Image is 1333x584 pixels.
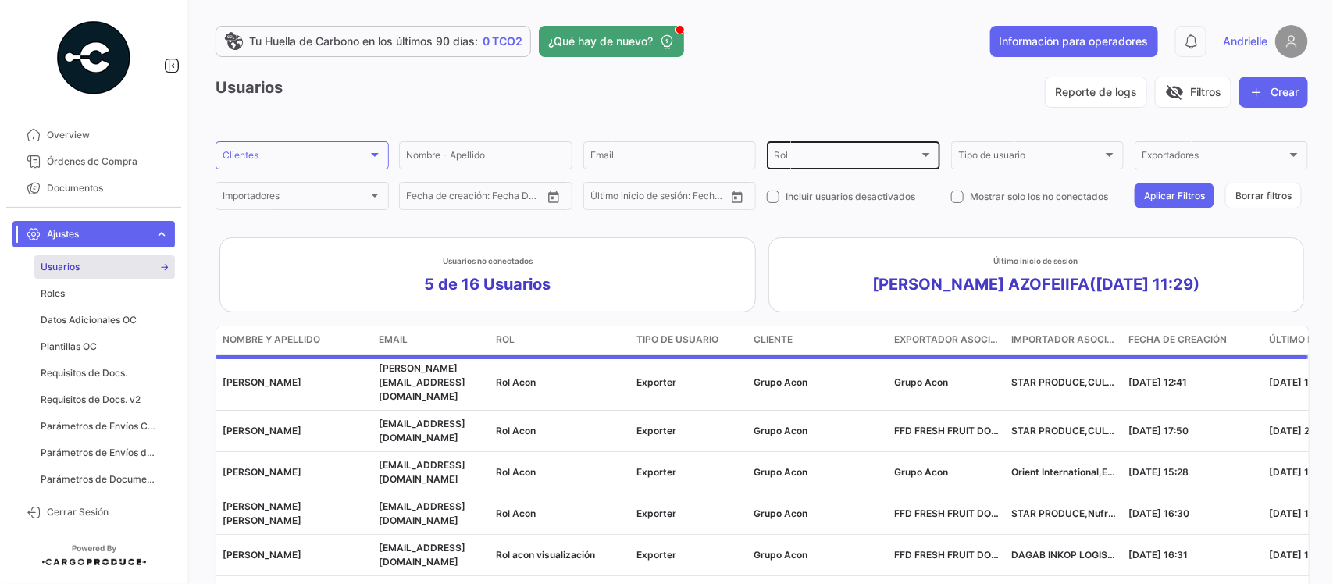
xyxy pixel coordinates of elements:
button: Aplicar Filtros [1135,183,1214,208]
p: FFD FRESH FRUIT DOMINICANA SRL,EXPORTADORA DE BANANO ECUATORIANO DE CALIDAD QUALITYBANANA S.A.,LI... [894,424,999,438]
span: Tipo de usuario [958,152,1103,163]
span: Grupo Acon [754,507,807,519]
span: Rol Acon [496,466,536,478]
span: Rol Acon [496,376,536,388]
span: Documentos [47,181,169,195]
span: [PERSON_NAME] [223,549,301,561]
button: Borrar filtros [1225,183,1302,208]
a: Parámetros de Envíos de Cargas Terrestres [34,441,175,465]
datatable-header-cell: Exportador asociado [888,326,1005,354]
span: [PERSON_NAME] [223,425,301,436]
button: visibility_offFiltros [1155,77,1231,108]
a: Roles [34,282,175,305]
span: Exporter [636,549,676,561]
span: Fecha de creación [1128,333,1227,347]
span: Rol Acon [496,507,536,519]
span: Grupo Acon [754,466,807,478]
datatable-header-cell: Fecha de creación [1122,326,1263,354]
a: Órdenes de Compra [12,148,175,175]
span: Incluir usuarios desactivados [786,190,915,204]
span: ¿Qué hay de nuevo? [548,34,653,49]
span: [DATE] 12:41 [1128,376,1187,388]
a: Requisitos de Docs. [34,361,175,385]
span: Órdenes de Compra [47,155,169,169]
span: Usuarios [41,260,80,274]
span: Grupo Acon [754,549,807,561]
span: Email [379,333,408,347]
a: Parámetros de Documentos [34,468,175,491]
a: Documentos [12,175,175,201]
span: [DATE] 15:28 [1128,466,1189,478]
span: [DATE] 18:10 [1269,549,1328,561]
span: Requisitos de Docs. v2 [41,393,141,407]
span: 0 TCO2 [483,34,522,49]
button: Crear [1239,77,1308,108]
span: Parámetros de Documentos [41,472,159,486]
span: Grupo Acon [754,425,807,436]
p: Grupo Acon [894,376,999,390]
img: powered-by.png [55,19,133,97]
input: Fecha Desde [590,193,648,204]
button: ¿Qué hay de nuevo? [539,26,684,57]
span: [PERSON_NAME] [PERSON_NAME] [223,500,301,526]
p: STAR PRODUCE,Nufri SL,CULTIVAR,Kapi Kapi Growers,KSG,[PERSON_NAME],DAGAB INKOP LOGISTIK AB.. [1011,507,1116,521]
p: FFD FRESH FRUIT DOMINICANA SRL,EXPORTADORA DE BANANO ECUATORIANO DE CALIDAD QUALITYBANANA S.A.,LI... [894,548,999,562]
p: DAGAB INKOP LOGISTIK AB.. [1011,548,1116,562]
button: Reporte de logs [1045,77,1147,108]
span: Clientes [223,152,368,163]
p: STAR PRODUCE,CULTIVAR,Kapi Kapi Growers,KSG [1011,376,1116,390]
a: Plantillas OC [34,335,175,358]
datatable-header-cell: Tipo de usuario [630,326,747,354]
span: Mostrar solo los no conectados [970,190,1108,204]
span: Tu Huella de Carbono en los últimos 90 días: [249,34,478,49]
span: Parámetros de Envíos Cargas Marítimas [41,419,159,433]
span: jaconleon@grupoacon.com [379,500,465,526]
button: Open calendar [725,185,749,208]
span: Rol [774,152,919,163]
span: Grupo Acon [754,376,807,388]
input: Fecha Hasta [475,193,540,204]
span: Andrielle [1223,34,1267,49]
span: Plantillas OC [41,340,97,354]
span: [PERSON_NAME] [223,466,301,478]
a: Overview [12,122,175,148]
span: [PERSON_NAME] [223,376,301,388]
p: Grupo Acon [894,465,999,479]
span: rocio+acon@cargoproduce.com [379,362,465,402]
span: Ajustes [47,227,148,241]
span: Rol Acon [496,425,536,436]
input: Fecha Hasta [659,193,724,204]
datatable-header-cell: Email [372,326,490,354]
span: alejandrokc+acon@cargoproduce.com [379,459,465,485]
button: Información para operadores [990,26,1158,57]
span: Tipo de usuario [636,333,718,347]
span: Nombre y Apellido [223,333,320,347]
span: Exporter [636,425,676,436]
span: expand_more [155,227,169,241]
span: Exportadores [1142,152,1287,163]
datatable-header-cell: Rol [490,326,630,354]
span: Requisitos de Docs. [41,366,127,380]
span: Importadores [223,193,368,204]
span: Cliente [754,333,793,347]
span: [DATE] 20:06 [1269,425,1331,436]
span: Importador asociado [1011,333,1116,347]
span: Overview [47,128,169,142]
a: Requisitos de Docs. v2 [34,388,175,411]
span: [DATE] 12:24 [1269,507,1328,519]
span: Exportador asociado [894,333,999,347]
span: Exporter [636,466,676,478]
span: [DATE] 17:50 [1128,425,1189,436]
span: Exporter [636,507,676,519]
button: Open calendar [542,185,565,208]
input: Fecha Desde [406,193,464,204]
span: Datos Adicionales OC [41,313,137,327]
span: [DATE] 12:44 [1269,376,1329,388]
a: Datos Adicionales OC [34,308,175,332]
p: Orient International,Europa Danper,Importer UK Danper,FARM DIRECT SUPPLY,[PERSON_NAME] Foods LLC,... [1011,465,1116,479]
a: Tu Huella de Carbono en los últimos 90 días:0 TCO2 [216,26,531,57]
p: STAR PRODUCE,CULTIVAR,Kapi Kapi Growers,KSG,DAGAB INKOP LOGISTIK AB.. [1011,424,1116,438]
span: [DATE] 14:31 [1269,466,1328,478]
span: [DATE] 16:31 [1128,549,1188,561]
datatable-header-cell: Nombre y Apellido [216,326,372,354]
